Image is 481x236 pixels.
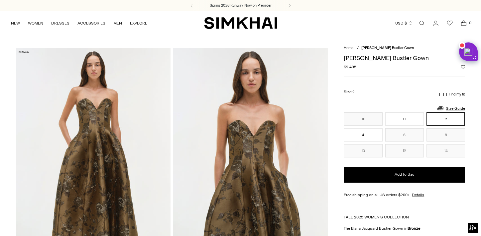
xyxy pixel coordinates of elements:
button: 10 [344,144,382,157]
p: The Elaria Jacquard Bustier Gown in [344,225,465,231]
a: SIMKHAI [204,17,277,29]
button: 0 [385,112,424,126]
strong: Bronze [408,226,421,231]
span: 2 [352,90,354,94]
button: 8 [426,128,465,142]
span: Add to Bag [395,172,415,177]
button: 14 [426,144,465,157]
a: Spring 2026 Runway, Now on Preorder [210,3,272,8]
button: USD $ [395,16,413,30]
div: / [357,45,359,51]
label: Size: [344,89,354,95]
a: ACCESSORIES [77,16,105,30]
nav: breadcrumbs [344,45,465,51]
a: Size Guide [436,104,465,112]
span: [PERSON_NAME] Bustier Gown [361,46,414,50]
a: Go to the account page [429,17,442,30]
button: 6 [385,128,424,142]
a: Open cart modal [457,17,470,30]
span: $2,495 [344,64,356,70]
button: Add to Wishlist [461,65,465,69]
button: 2 [426,112,465,126]
a: Open search modal [415,17,428,30]
a: FALL 2025 WOMEN'S COLLECTION [344,215,409,219]
h1: [PERSON_NAME] Bustier Gown [344,55,465,61]
button: 12 [385,144,424,157]
a: DRESSES [51,16,69,30]
button: 00 [344,112,382,126]
button: Add to Bag [344,167,465,183]
a: NEW [11,16,20,30]
a: Details [412,192,424,198]
a: Home [344,46,353,50]
a: MEN [113,16,122,30]
button: 4 [344,128,382,142]
a: Wishlist [443,17,456,30]
a: EXPLORE [130,16,147,30]
span: 0 [467,20,473,26]
a: WOMEN [28,16,43,30]
div: Free shipping on all US orders $200+ [344,192,465,198]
